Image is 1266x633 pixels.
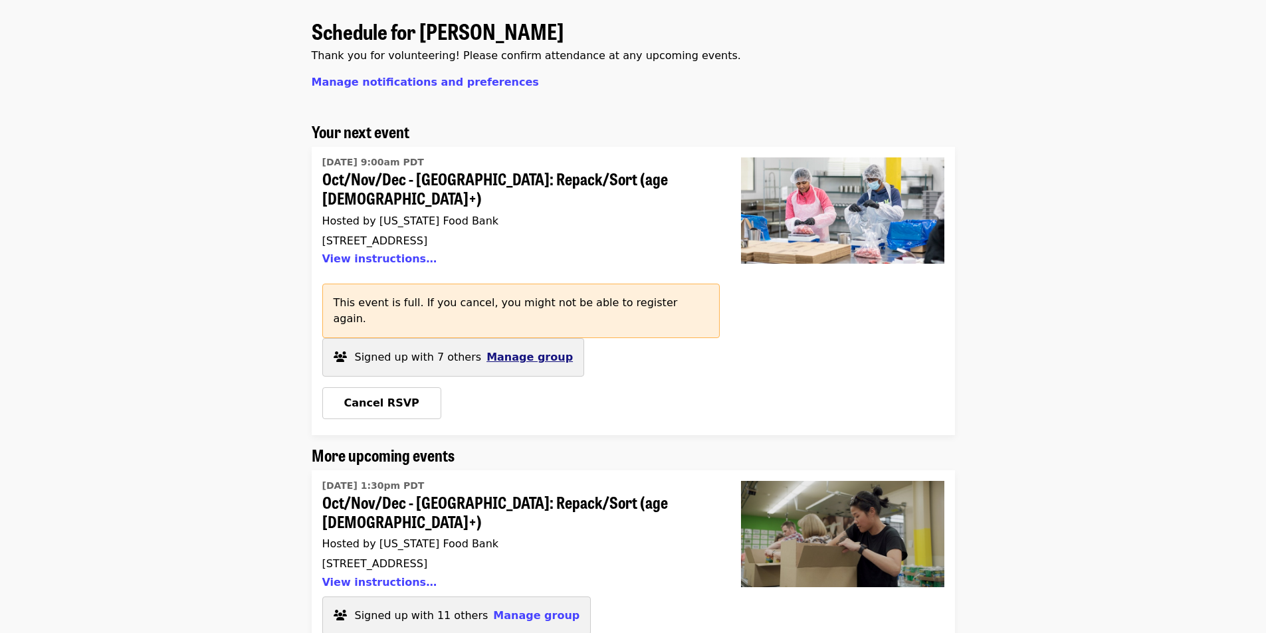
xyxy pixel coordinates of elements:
[493,609,580,622] span: Manage group
[312,15,564,46] span: Schedule for [PERSON_NAME]
[355,351,482,363] span: Signed up with 7 others
[312,76,539,88] a: Manage notifications and preferences
[322,557,709,570] div: [STREET_ADDRESS]
[730,147,955,435] a: Oct/Nov/Dec - Beaverton: Repack/Sort (age 10+)
[334,351,347,363] i: users icon
[322,476,709,596] a: Oct/Nov/Dec - Portland: Repack/Sort (age 8+)
[322,576,437,588] button: View instructions…
[334,609,347,622] i: users icon
[322,234,709,247] div: [STREET_ADDRESS]
[741,157,944,264] img: Oct/Nov/Dec - Beaverton: Repack/Sort (age 10+)
[322,152,709,273] a: Oct/Nov/Dec - Beaverton: Repack/Sort (age 10+)
[322,387,441,419] button: Cancel RSVP
[486,349,573,365] button: Manage group
[355,609,488,622] span: Signed up with 11 others
[322,493,709,531] span: Oct/Nov/Dec - [GEOGRAPHIC_DATA]: Repack/Sort (age [DEMOGRAPHIC_DATA]+)
[312,443,455,466] span: More upcoming events
[322,169,709,208] span: Oct/Nov/Dec - [GEOGRAPHIC_DATA]: Repack/Sort (age [DEMOGRAPHIC_DATA]+)
[322,479,425,493] time: [DATE] 1:30pm PDT
[741,481,944,587] img: Oct/Nov/Dec - Portland: Repack/Sort (age 8+)
[486,351,573,363] span: Manage group
[344,397,419,409] span: Cancel RSVP
[322,215,499,227] span: Hosted by [US_STATE] Food Bank
[334,295,708,327] p: This event is full. If you cancel, you might not be able to register again.
[493,608,580,624] button: Manage group
[312,120,409,143] span: Your next event
[322,155,424,169] time: [DATE] 9:00am PDT
[322,537,499,550] span: Hosted by [US_STATE] Food Bank
[312,49,741,62] span: Thank you for volunteering! Please confirm attendance at any upcoming events.
[322,252,437,265] button: View instructions…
